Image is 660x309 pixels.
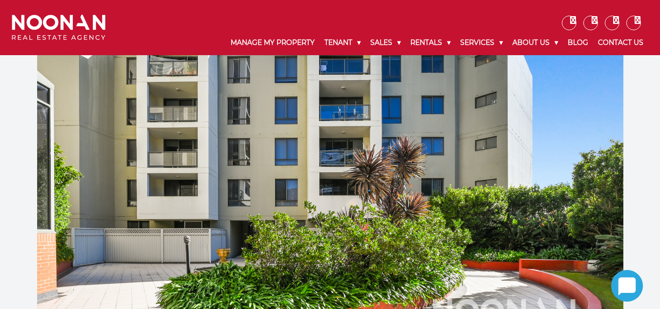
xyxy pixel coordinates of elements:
a: Manage My Property [226,30,319,55]
a: Services [455,30,508,55]
a: Sales [365,30,405,55]
img: Noonan Real Estate Agency [12,15,106,41]
a: About Us [508,30,563,55]
a: Contact Us [593,30,648,55]
a: Rentals [405,30,455,55]
a: Blog [563,30,593,55]
a: Tenant [319,30,365,55]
